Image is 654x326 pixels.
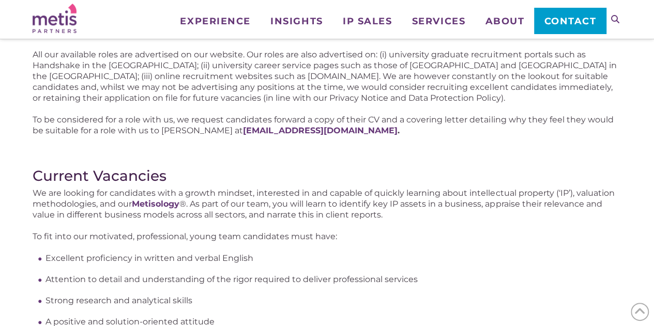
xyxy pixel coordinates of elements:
span: Services [412,17,465,26]
strong: . [243,126,400,135]
a: Metisology [132,199,179,209]
span: Back to Top [631,303,649,321]
li: Excellent proficiency in written and verbal English [45,253,621,263]
p: All our available roles are advertised on our website. Our roles are also advertised on: (i) univ... [33,49,621,103]
p: To be considered for a role with us, we request candidates forward a copy of their CV and a cover... [33,114,621,136]
span: IP Sales [343,17,392,26]
p: To fit into our motivated, professional, young team candidates must have: [33,231,621,242]
img: Metis Partners [33,4,77,33]
h3: Current Vacancies [33,167,621,184]
span: Insights [270,17,323,26]
span: Contact [544,17,597,26]
p: We are looking for candidates with a growth mindset, interested in and capable of quickly learnin... [33,188,621,220]
li: Attention to detail and understanding of the rigor required to deliver professional services [45,274,621,285]
span: About [485,17,524,26]
a: [EMAIL_ADDRESS][DOMAIN_NAME] [243,126,398,135]
li: Strong research and analytical skills [45,295,621,306]
span: Experience [180,17,250,26]
a: Contact [534,8,606,34]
